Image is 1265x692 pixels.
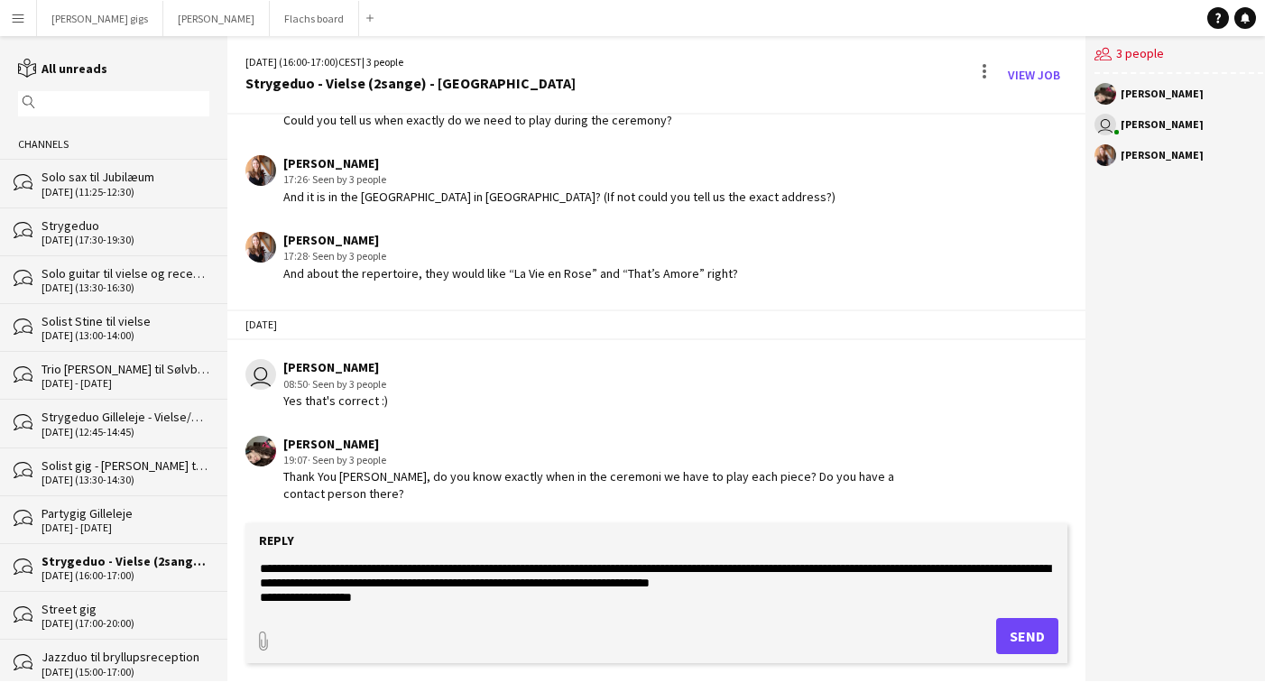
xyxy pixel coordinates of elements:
[259,532,294,549] label: Reply
[42,617,209,630] div: [DATE] (17:00-20:00)
[42,361,209,377] div: Trio [PERSON_NAME] til Sølvbryllup
[42,265,209,281] div: Solo guitar til vielse og reception - [PERSON_NAME]
[227,309,1085,340] div: [DATE]
[283,359,388,375] div: [PERSON_NAME]
[18,60,107,77] a: All unreads
[996,618,1058,654] button: Send
[42,505,209,521] div: Partygig Gilleleje
[42,234,209,246] div: [DATE] (17:30-19:30)
[245,54,576,70] div: [DATE] (16:00-17:00) | 3 people
[42,569,209,582] div: [DATE] (16:00-17:00)
[283,232,738,248] div: [PERSON_NAME]
[245,75,576,91] div: Strygeduo - Vielse (2sange) - [GEOGRAPHIC_DATA]
[42,553,209,569] div: Strygeduo - Vielse (2sange) - [GEOGRAPHIC_DATA]
[42,186,209,198] div: [DATE] (11:25-12:30)
[283,436,932,452] div: [PERSON_NAME]
[42,457,209,474] div: Solist gig - [PERSON_NAME] til vielse i [GEOGRAPHIC_DATA]
[42,217,209,234] div: Strygeduo
[283,376,388,392] div: 08:50
[42,666,209,678] div: [DATE] (15:00-17:00)
[283,452,932,468] div: 19:07
[1121,88,1204,99] div: [PERSON_NAME]
[283,265,738,281] div: And about the repertoire, they would like “La Vie en Rose” and “That’s Amore” right?
[270,1,359,36] button: Flachs board
[42,409,209,425] div: Strygeduo Gilleleje - Vielse/Reception
[42,601,209,617] div: Street gig
[42,474,209,486] div: [DATE] (13:30-14:30)
[42,169,209,185] div: Solo sax til Jubilæum
[42,426,209,438] div: [DATE] (12:45-14:45)
[283,248,738,264] div: 17:28
[42,313,209,329] div: Solist Stine til vielse
[283,155,836,171] div: [PERSON_NAME]
[37,1,163,36] button: [PERSON_NAME] gigs
[283,189,836,205] div: And it is in the [GEOGRAPHIC_DATA] in [GEOGRAPHIC_DATA]? (If not could you tell us the exact addr...
[42,521,209,534] div: [DATE] - [DATE]
[338,55,362,69] span: CEST
[308,172,386,186] span: · Seen by 3 people
[1001,60,1067,89] a: View Job
[308,249,386,263] span: · Seen by 3 people
[283,392,388,409] div: Yes that's correct :)
[308,377,386,391] span: · Seen by 3 people
[308,453,386,466] span: · Seen by 3 people
[42,649,209,665] div: Jazzduo til bryllupsreception
[1094,36,1263,74] div: 3 people
[1121,119,1204,130] div: [PERSON_NAME]
[42,281,209,294] div: [DATE] (13:30-16:30)
[283,171,836,188] div: 17:26
[1121,150,1204,161] div: [PERSON_NAME]
[42,377,209,390] div: [DATE] - [DATE]
[283,468,932,501] div: Thank You [PERSON_NAME], do you know exactly when in the ceremoni we have to play each piece? Do ...
[163,1,270,36] button: [PERSON_NAME]
[42,329,209,342] div: [DATE] (13:00-14:00)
